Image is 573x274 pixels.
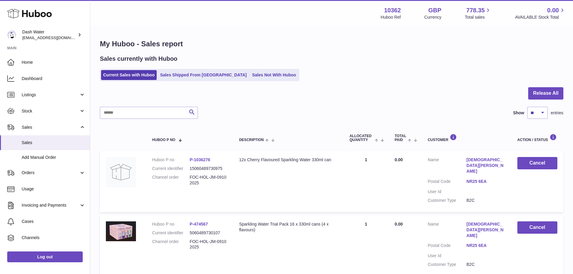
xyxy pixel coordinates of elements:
[465,14,491,20] span: Total sales
[22,125,79,130] span: Sales
[7,30,16,39] img: internalAdmin-10362@internal.huboo.com
[517,134,557,142] div: Action / Status
[22,108,79,114] span: Stock
[189,157,210,162] a: P-1036276
[467,262,505,267] dd: B2C
[22,76,85,82] span: Dashboard
[551,110,563,116] span: entries
[189,222,208,226] a: P-474567
[239,157,337,163] div: 12x Cherry Flavoured Sparkling Water 330ml can
[466,6,485,14] span: 778.35
[428,6,441,14] strong: GBP
[158,70,249,80] a: Sales Shipped From [GEOGRAPHIC_DATA]
[100,55,177,63] h2: Sales currently with Huboo
[7,251,83,262] a: Log out
[189,239,227,250] dd: FOC-HOL-JM-09102025
[152,174,190,186] dt: Channel order
[428,134,505,142] div: Customer
[515,6,566,20] a: 0.00 AVAILABLE Stock Total
[513,110,524,116] label: Show
[428,243,467,250] dt: Postal Code
[517,157,557,169] button: Cancel
[22,155,85,160] span: Add Manual Order
[22,219,85,224] span: Cases
[381,14,401,20] div: Huboo Ref
[384,6,401,14] strong: 10362
[467,243,505,248] a: NR25 6EA
[467,157,505,174] a: [DEMOGRAPHIC_DATA][PERSON_NAME]
[22,202,79,208] span: Invoicing and Payments
[22,92,79,98] span: Listings
[428,253,467,259] dt: User Id
[100,39,563,49] h1: My Huboo - Sales report
[22,140,85,146] span: Sales
[22,235,85,241] span: Channels
[152,221,190,227] dt: Huboo P no
[343,151,389,212] td: 1
[467,198,505,203] dd: B2C
[106,157,136,187] img: no-photo.jpg
[152,157,190,163] dt: Huboo P no
[467,221,505,239] a: [DEMOGRAPHIC_DATA][PERSON_NAME]
[189,174,227,186] dd: FOC-HOL-JM-09102025
[465,6,491,20] a: 778.35 Total sales
[517,221,557,234] button: Cancel
[428,157,467,176] dt: Name
[395,134,406,142] span: Total paid
[395,157,403,162] span: 0.00
[101,70,157,80] a: Current Sales with Huboo
[428,189,467,195] dt: User Id
[350,134,373,142] span: ALLOCATED Quantity
[22,60,85,65] span: Home
[467,179,505,184] a: NR25 6EA
[424,14,442,20] div: Currency
[428,198,467,203] dt: Customer Type
[106,221,136,241] img: 103621728051306.png
[22,29,76,41] div: Dash Water
[515,14,566,20] span: AVAILABLE Stock Total
[395,222,403,226] span: 0.00
[189,230,227,236] dd: 5060489730107
[152,239,190,250] dt: Channel order
[22,186,85,192] span: Usage
[239,138,264,142] span: Description
[22,35,88,40] span: [EMAIL_ADDRESS][DOMAIN_NAME]
[152,166,190,171] dt: Current identifier
[152,138,175,142] span: Huboo P no
[250,70,298,80] a: Sales Not With Huboo
[22,170,79,176] span: Orders
[189,166,227,171] dd: 15060489730975
[239,221,337,233] div: Sparkling Water Trial Pack 16 x 330ml cans (4 x flavours)
[528,87,563,100] button: Release All
[428,262,467,267] dt: Customer Type
[428,179,467,186] dt: Postal Code
[152,230,190,236] dt: Current identifier
[428,221,467,240] dt: Name
[547,6,559,14] span: 0.00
